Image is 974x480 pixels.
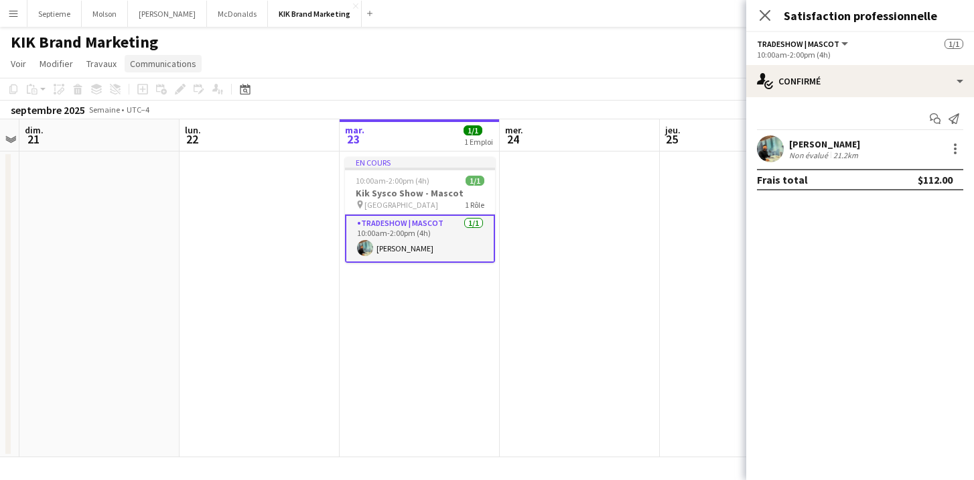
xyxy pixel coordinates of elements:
a: Travaux [81,55,122,72]
span: 25 [663,131,681,147]
span: 24 [503,131,523,147]
span: dim. [25,124,44,136]
button: Tradeshow | Mascot [757,39,850,49]
div: [PERSON_NAME] [789,138,861,150]
div: 10:00am-2:00pm (4h) [757,50,963,60]
div: septembre 2025 [11,103,85,117]
app-card-role: Tradeshow | Mascot1/110:00am-2:00pm (4h)[PERSON_NAME] [345,215,495,263]
span: 1/1 [945,39,963,49]
span: mer. [505,124,523,136]
div: 21.2km [831,150,861,160]
span: Tradeshow | Mascot [757,39,839,49]
h3: Satisfaction professionnelle [746,7,974,24]
span: lun. [185,124,201,136]
div: UTC−4 [127,105,149,115]
a: Voir [5,55,31,72]
a: Modifier [34,55,78,72]
span: Travaux [86,58,117,70]
button: Molson [82,1,128,27]
span: [GEOGRAPHIC_DATA] [364,200,438,210]
span: jeu. [665,124,681,136]
div: En cours [345,157,495,168]
div: Frais total [757,173,808,186]
span: 22 [183,131,201,147]
span: Modifier [40,58,73,70]
button: Septieme [27,1,82,27]
span: 1/1 [464,125,482,135]
span: Semaine 38 [88,105,121,125]
div: $112.00 [918,173,953,186]
h1: KIK Brand Marketing [11,32,158,52]
button: [PERSON_NAME] [128,1,207,27]
span: 1 Rôle [465,200,484,210]
a: Communications [125,55,202,72]
div: 1 Emploi [464,137,493,147]
span: 21 [23,131,44,147]
button: McDonalds [207,1,268,27]
span: 10:00am-2:00pm (4h) [356,176,429,186]
app-job-card: En cours10:00am-2:00pm (4h)1/1Kik Sysco Show - Mascot [GEOGRAPHIC_DATA]1 RôleTradeshow | Mascot1/... [345,157,495,263]
span: 1/1 [466,176,484,186]
button: KIK Brand Marketing [268,1,362,27]
div: Confirmé [746,65,974,97]
span: Voir [11,58,26,70]
span: Communications [130,58,196,70]
span: mar. [345,124,364,136]
div: Non évalué [789,150,831,160]
span: 23 [343,131,364,147]
h3: Kik Sysco Show - Mascot [345,187,495,199]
